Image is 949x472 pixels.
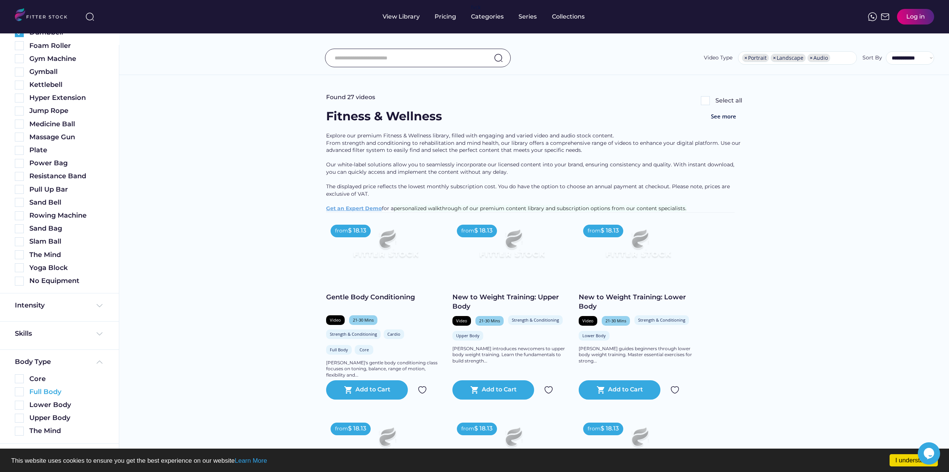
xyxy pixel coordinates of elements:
img: Frame%2079%20%281%29.svg [464,220,559,274]
img: Frame%2079%20%281%29.svg [591,220,686,274]
img: Group%201000002324.svg [544,385,553,394]
div: Upper Body [29,413,104,423]
div: Video Type [704,54,732,62]
div: Pull Up Bar [29,185,104,194]
a: I understand! [890,454,938,466]
div: Add to Cart [608,385,643,394]
img: Rectangle%205126.svg [15,172,24,181]
div: The Mind [29,426,104,436]
div: Lower Body [29,400,104,410]
img: Rectangle%205126.svg [15,120,24,128]
img: Rectangle%205126.svg [15,387,24,396]
img: Frame%2079%20%281%29.svg [591,418,686,472]
div: Found 27 videos [326,93,375,101]
img: Frame%2079%20%281%29.svg [338,418,433,472]
div: Gentle Body Conditioning [326,293,445,302]
div: from [461,425,474,433]
img: Rectangle%205126.svg [15,133,24,141]
span: × [810,55,813,61]
img: Rectangle%205126.svg [15,94,24,102]
div: 21-30 Mins [353,317,374,323]
button: See more [705,108,742,125]
div: Strength & Conditioning [638,317,685,323]
button: shopping_cart [344,385,353,394]
div: Core [358,347,370,352]
a: Get an Expert Demo [326,205,382,212]
div: $ 18.13 [474,424,493,433]
div: Sand Bell [29,198,104,207]
div: Full Body [29,387,104,397]
li: Audio [807,54,830,62]
a: Learn More [235,457,267,464]
div: Hyper Extension [29,93,104,102]
span: × [773,55,776,61]
img: Rectangle%205126.svg [15,185,24,194]
div: Add to Cart [355,385,390,394]
div: Log in [906,13,925,21]
img: Rectangle%205126.svg [15,414,24,423]
img: Frame%20%284%29.svg [95,301,104,310]
img: Rectangle%205126.svg [15,198,24,207]
div: 21-30 Mins [479,318,500,323]
span: × [744,55,747,61]
img: Rectangle%205126.svg [15,277,24,286]
div: Fitness & Wellness [326,108,442,125]
div: Core [29,374,104,384]
img: Frame%20%285%29.svg [95,358,104,367]
img: Frame%2079%20%281%29.svg [338,220,433,274]
img: Rectangle%205126.svg [15,68,24,77]
div: View Library [383,13,420,21]
img: Rectangle%205126.svg [15,250,24,259]
div: [PERSON_NAME] introduces newcomers to upper body weight training. Learn the fundamentals to build... [452,346,571,364]
img: Group%201000002324.svg [670,385,679,394]
div: Categories [471,13,504,21]
div: Lower Body [582,333,606,338]
div: [PERSON_NAME] guides beginners through lower body weight training. Master essential exercises for... [579,346,698,364]
img: Rectangle%205126.svg [15,401,24,410]
div: fvck [471,4,481,11]
div: Video [330,317,341,323]
iframe: chat widget [918,442,942,465]
img: Rectangle%205126.svg [15,41,24,50]
div: 21-30 Mins [605,318,626,323]
div: from [335,425,348,433]
img: Frame%2051.svg [881,12,890,21]
div: from [335,227,348,235]
text: shopping_cart [597,385,605,394]
div: from [588,227,601,235]
img: search-normal%203.svg [85,12,94,21]
div: The Mind [29,250,104,260]
img: search-normal.svg [494,53,503,62]
div: Strength & Conditioning [330,331,377,337]
div: Series [519,13,537,21]
div: Medicine Ball [29,120,104,129]
div: Sand Bag [29,224,104,233]
img: meteor-icons_whatsapp%20%281%29.svg [868,12,877,21]
div: Gym Machine [29,54,104,64]
img: Rectangle%205126.svg [15,159,24,168]
div: Strength & Conditioning [512,317,559,323]
div: Power Bag [29,159,104,168]
div: from [461,227,474,235]
div: Collections [552,13,585,21]
text: shopping_cart [470,385,479,394]
div: $ 18.13 [601,424,619,433]
p: This website uses cookies to ensure you get the best experience on our website [11,458,938,464]
div: Full Body [330,347,348,352]
img: Rectangle%205126.svg [15,427,24,436]
img: Rectangle%205126.svg [15,237,24,246]
div: Video [456,318,467,323]
div: Jump Rope [29,106,104,115]
div: Skills [15,329,33,338]
img: Rectangle%205126.svg [15,224,24,233]
div: [PERSON_NAME]'s gentle body conditioning class focuses on toning, balance, range of motion, flexi... [326,360,445,378]
div: Pricing [435,13,456,21]
div: No Equipment [29,276,104,286]
div: Kettlebell [29,80,104,89]
div: Video [582,318,594,323]
div: Select all [715,97,742,105]
img: Rectangle%205126.svg [15,211,24,220]
div: $ 18.13 [348,424,366,433]
div: $ 18.13 [601,227,619,235]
